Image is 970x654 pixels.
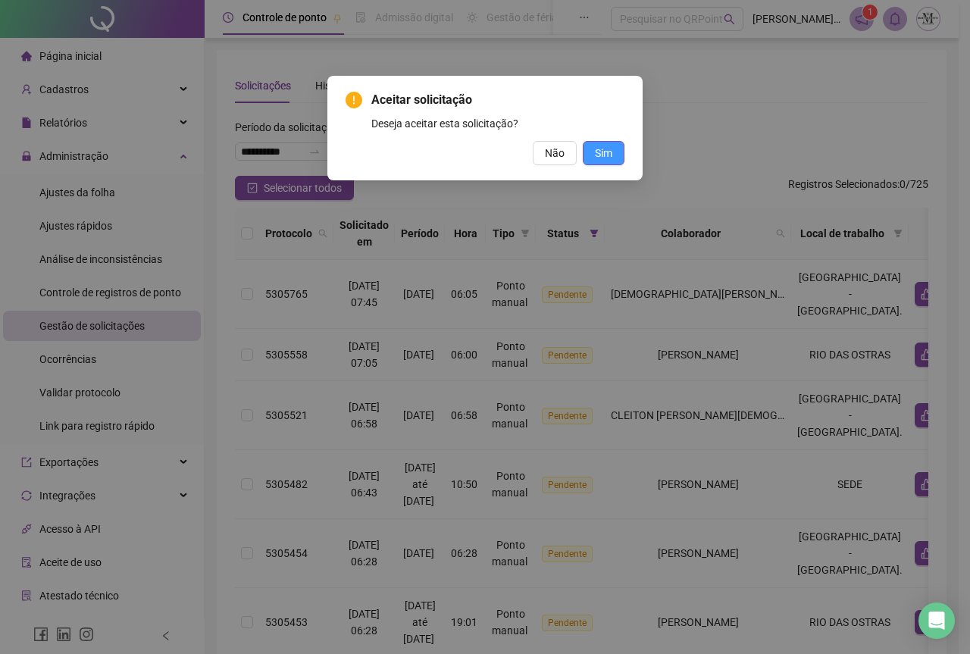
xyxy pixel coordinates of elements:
span: exclamation-circle [346,92,362,108]
div: Open Intercom Messenger [918,602,955,639]
span: Aceitar solicitação [371,91,624,109]
div: Deseja aceitar esta solicitação? [371,115,624,132]
button: Não [533,141,577,165]
button: Sim [583,141,624,165]
span: Sim [595,145,612,161]
span: Não [545,145,565,161]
